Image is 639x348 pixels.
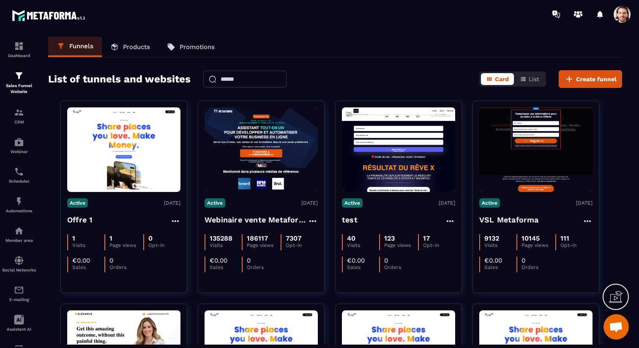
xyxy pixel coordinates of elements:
a: automationsautomationsWebinar [2,131,36,160]
p: 1 [109,234,112,242]
button: Card [481,73,514,85]
img: automations [14,137,24,147]
p: E-mailing [2,297,36,302]
p: Page views [247,242,280,248]
p: €0.00 [347,257,365,264]
p: Opt-in [423,242,455,248]
a: emailemailE-mailing [2,279,36,308]
img: image [342,107,455,192]
img: logo [12,8,88,23]
a: formationformationSales Funnel Website [2,64,36,101]
p: Visits [72,242,104,248]
a: automationsautomationsMember area [2,219,36,249]
span: Card [495,76,509,82]
p: [DATE] [164,200,180,206]
h4: Offre 1 [67,214,92,226]
p: 1 [72,234,75,242]
p: Products [123,43,150,51]
a: Funnels [48,37,102,57]
p: 135288 [210,234,232,242]
a: Products [102,37,158,57]
p: Active [479,198,500,208]
p: Sales [347,264,379,270]
a: automationsautomationsAutomations [2,190,36,219]
p: €0.00 [484,257,502,264]
p: Active [205,198,225,208]
p: 0 [522,257,525,264]
h4: VSL Metaforma [479,214,539,226]
p: Sales [484,264,516,270]
p: Opt-in [148,242,180,248]
p: CRM [2,120,36,124]
p: Orders [522,264,554,270]
button: Create funnel [559,70,622,88]
img: image [67,110,180,190]
h2: List of tunnels and websites [48,71,191,88]
p: 17 [423,234,430,242]
a: schedulerschedulerScheduler [2,160,36,190]
p: 40 [347,234,355,242]
p: Funnels [69,42,93,50]
span: List [529,76,539,82]
p: Orders [109,264,142,270]
p: 0 [384,257,388,264]
p: Sales [72,264,104,270]
p: 10145 [522,234,540,242]
a: formationformationDashboard [2,35,36,64]
a: social-networksocial-networkSocial Networks [2,249,36,279]
p: Page views [109,242,143,248]
img: formation [14,41,24,51]
img: image [479,107,593,192]
p: Page views [384,242,418,248]
p: Orders [247,264,279,270]
h4: Webinaire vente Metaforma [205,214,308,226]
p: Sales [210,264,242,270]
p: [DATE] [439,200,455,206]
a: Assistant AI [2,308,36,338]
p: 123 [384,234,395,242]
p: 186117 [247,234,268,242]
p: Visits [347,242,379,248]
p: 111 [560,234,569,242]
a: Promotions [158,37,223,57]
p: [DATE] [576,200,593,206]
p: Opt-in [560,242,593,248]
p: Orders [384,264,416,270]
button: List [515,73,544,85]
p: 9132 [484,234,499,242]
span: Create funnel [576,75,617,83]
p: Sales Funnel Website [2,83,36,95]
p: Page views [522,242,555,248]
img: automations [14,226,24,236]
p: Active [342,198,363,208]
img: formation [14,71,24,81]
p: Member area [2,238,36,243]
p: Assistant AI [2,327,36,332]
p: Scheduler [2,179,36,184]
p: 0 [109,257,113,264]
img: social-network [14,255,24,266]
p: Promotions [180,43,215,51]
p: €0.00 [72,257,90,264]
img: automations [14,196,24,206]
p: 0 [148,234,153,242]
p: Dashboard [2,53,36,58]
p: 7307 [286,234,301,242]
p: Visits [484,242,516,248]
img: formation [14,107,24,118]
div: Ouvrir le chat [603,314,629,340]
p: Active [67,198,88,208]
p: €0.00 [210,257,227,264]
p: Opt-in [286,242,318,248]
img: scheduler [14,167,24,177]
p: Webinar [2,149,36,154]
p: Social Networks [2,268,36,272]
h4: test [342,214,358,226]
p: 0 [247,257,251,264]
img: image [205,107,318,192]
a: formationformationCRM [2,101,36,131]
p: Automations [2,208,36,213]
p: [DATE] [301,200,318,206]
img: email [14,285,24,295]
p: Visits [210,242,242,248]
